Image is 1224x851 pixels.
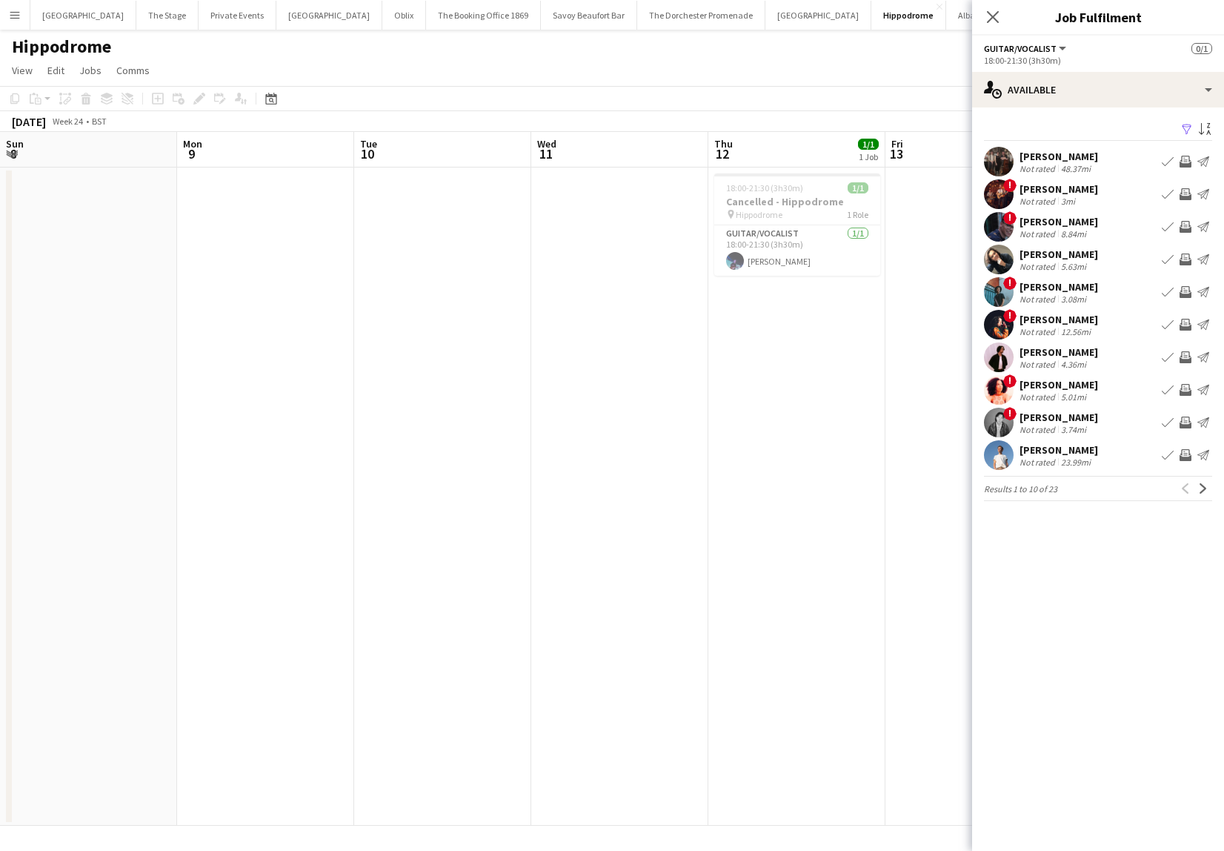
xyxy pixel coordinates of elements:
[73,61,107,80] a: Jobs
[714,225,880,276] app-card-role: Guitar/Vocalist1/118:00-21:30 (3h30m)[PERSON_NAME]
[6,137,24,150] span: Sun
[183,137,202,150] span: Mon
[972,7,1224,27] h3: Job Fulfilment
[1058,424,1089,435] div: 3.74mi
[1058,326,1094,337] div: 12.56mi
[1020,345,1098,359] div: [PERSON_NAME]
[1020,261,1058,272] div: Not rated
[1020,248,1098,261] div: [PERSON_NAME]
[47,64,64,77] span: Edit
[714,195,880,208] h3: Cancelled - Hippodrome
[12,64,33,77] span: View
[1003,374,1017,388] span: !
[1020,280,1098,294] div: [PERSON_NAME]
[116,64,150,77] span: Comms
[541,1,637,30] button: Savoy Beaufort Bar
[181,145,202,162] span: 9
[1003,211,1017,225] span: !
[12,114,46,129] div: [DATE]
[1020,391,1058,403] div: Not rated
[1020,294,1058,305] div: Not rated
[426,1,541,30] button: The Booking Office 1869
[712,145,733,162] span: 12
[1058,228,1089,239] div: 8.84mi
[358,145,377,162] span: 10
[1020,163,1058,174] div: Not rated
[30,1,136,30] button: [GEOGRAPHIC_DATA]
[6,61,39,80] a: View
[1020,424,1058,435] div: Not rated
[1020,411,1098,424] div: [PERSON_NAME]
[360,137,377,150] span: Tue
[1058,163,1094,174] div: 48.37mi
[4,145,24,162] span: 8
[858,139,879,150] span: 1/1
[946,1,1031,30] button: Alba Restaurant
[1020,313,1098,326] div: [PERSON_NAME]
[535,145,556,162] span: 11
[1003,407,1017,420] span: !
[1020,196,1058,207] div: Not rated
[736,209,782,220] span: Hippodrome
[79,64,102,77] span: Jobs
[637,1,765,30] button: The Dorchester Promenade
[984,43,1057,54] span: Guitar/Vocalist
[199,1,276,30] button: Private Events
[1020,457,1058,468] div: Not rated
[848,182,868,193] span: 1/1
[136,1,199,30] button: The Stage
[1020,326,1058,337] div: Not rated
[847,209,868,220] span: 1 Role
[1020,443,1098,457] div: [PERSON_NAME]
[984,43,1068,54] button: Guitar/Vocalist
[1058,457,1094,468] div: 23.99mi
[984,483,1057,494] span: Results 1 to 10 of 23
[1058,196,1078,207] div: 3mi
[276,1,382,30] button: [GEOGRAPHIC_DATA]
[12,36,111,58] h1: Hippodrome
[1003,179,1017,192] span: !
[765,1,871,30] button: [GEOGRAPHIC_DATA]
[714,137,733,150] span: Thu
[49,116,86,127] span: Week 24
[1058,261,1089,272] div: 5.63mi
[1003,277,1017,290] span: !
[726,182,803,193] span: 18:00-21:30 (3h30m)
[1020,150,1098,163] div: [PERSON_NAME]
[1058,294,1089,305] div: 3.08mi
[891,137,903,150] span: Fri
[972,72,1224,107] div: Available
[714,173,880,276] app-job-card: 18:00-21:30 (3h30m)1/1Cancelled - Hippodrome Hippodrome1 RoleGuitar/Vocalist1/118:00-21:30 (3h30m...
[1020,215,1098,228] div: [PERSON_NAME]
[110,61,156,80] a: Comms
[1058,359,1089,370] div: 4.36mi
[1191,43,1212,54] span: 0/1
[1020,359,1058,370] div: Not rated
[871,1,946,30] button: Hippodrome
[41,61,70,80] a: Edit
[1058,391,1089,403] div: 5.01mi
[889,145,903,162] span: 13
[1020,378,1098,391] div: [PERSON_NAME]
[1003,309,1017,322] span: !
[859,151,878,162] div: 1 Job
[537,137,556,150] span: Wed
[382,1,426,30] button: Oblix
[984,55,1212,66] div: 18:00-21:30 (3h30m)
[1020,182,1098,196] div: [PERSON_NAME]
[92,116,107,127] div: BST
[1020,228,1058,239] div: Not rated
